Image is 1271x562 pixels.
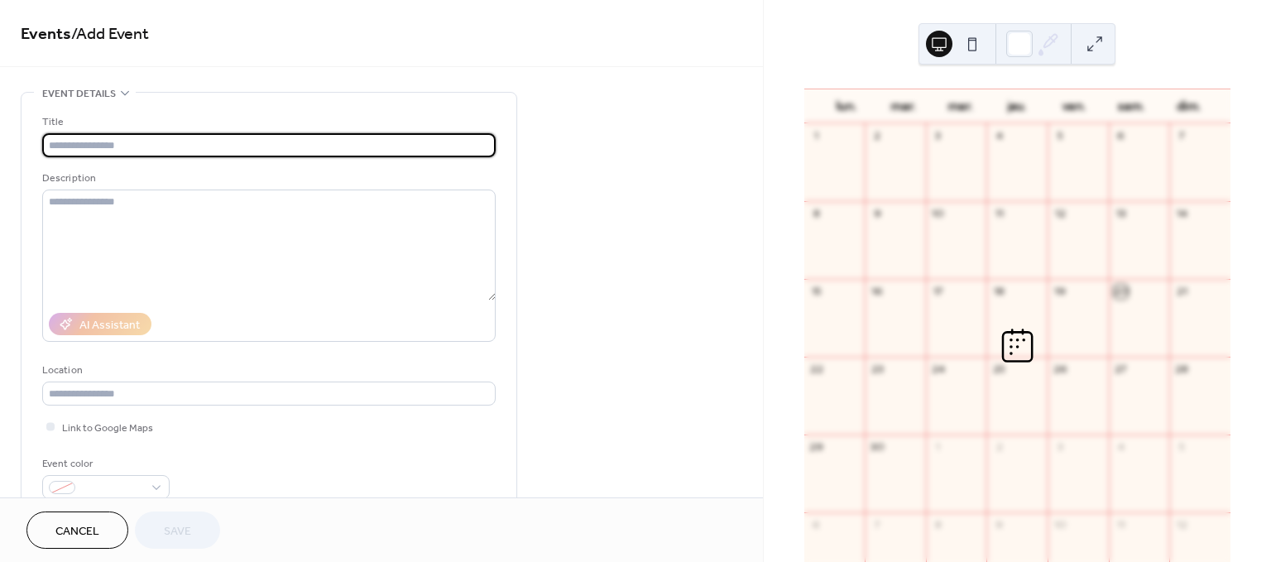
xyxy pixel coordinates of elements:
[809,440,823,454] div: 29
[42,455,166,473] div: Event color
[1046,89,1103,123] div: ven.
[809,363,823,377] div: 22
[1114,440,1128,454] div: 4
[1175,363,1189,377] div: 28
[55,523,99,540] span: Cancel
[1175,129,1189,143] div: 7
[1175,207,1189,221] div: 14
[809,207,823,221] div: 8
[871,207,885,221] div: 9
[992,129,1006,143] div: 4
[1114,518,1128,532] div: 11
[871,440,885,454] div: 30
[931,207,945,221] div: 10
[1114,207,1128,221] div: 13
[42,113,492,131] div: Title
[931,363,945,377] div: 24
[42,170,492,187] div: Description
[818,89,875,123] div: lun.
[1175,440,1189,454] div: 5
[42,85,116,103] span: Event details
[931,129,945,143] div: 3
[1103,89,1160,123] div: sam.
[1053,285,1067,299] div: 19
[931,440,945,454] div: 1
[992,363,1006,377] div: 25
[1053,207,1067,221] div: 12
[809,518,823,532] div: 6
[809,285,823,299] div: 15
[871,518,885,532] div: 7
[871,285,885,299] div: 16
[62,420,153,437] span: Link to Google Maps
[931,285,945,299] div: 17
[1114,129,1128,143] div: 6
[875,89,932,123] div: mar.
[1053,440,1067,454] div: 3
[931,518,945,532] div: 8
[992,440,1006,454] div: 2
[26,512,128,549] button: Cancel
[992,207,1006,221] div: 11
[1053,129,1067,143] div: 5
[1175,518,1189,532] div: 12
[1175,285,1189,299] div: 21
[871,129,885,143] div: 2
[992,285,1006,299] div: 18
[1053,363,1067,377] div: 26
[932,89,989,123] div: mer.
[1160,89,1217,123] div: dim.
[1053,518,1067,532] div: 10
[989,89,1046,123] div: jeu.
[871,363,885,377] div: 23
[1114,363,1128,377] div: 27
[1114,285,1128,299] div: 20
[809,129,823,143] div: 1
[992,518,1006,532] div: 9
[42,362,492,379] div: Location
[21,18,71,50] a: Events
[71,18,149,50] span: / Add Event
